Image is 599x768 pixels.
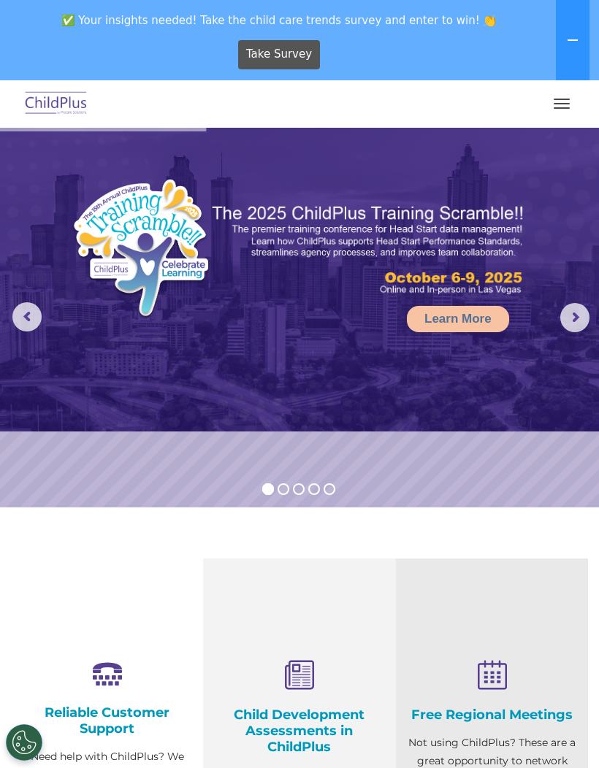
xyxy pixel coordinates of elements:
img: ChildPlus by Procare Solutions [22,87,91,121]
span: Take Survey [246,42,312,67]
h4: Free Regional Meetings [407,707,577,723]
span: ✅ Your insights needed! Take the child care trends survey and enter to win! 👏 [6,6,553,34]
a: Take Survey [238,40,321,69]
button: Cookies Settings [6,724,42,761]
h4: Child Development Assessments in ChildPlus [214,707,384,755]
a: Learn More [407,306,509,332]
h4: Reliable Customer Support [22,704,192,737]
